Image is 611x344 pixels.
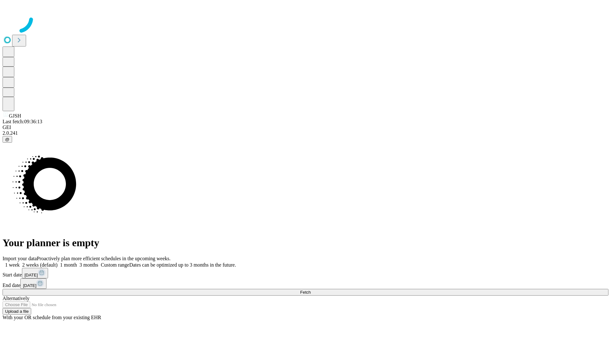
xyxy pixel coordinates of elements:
[101,262,129,268] span: Custom range
[3,315,101,320] span: With your OR schedule from your existing EHR
[3,136,12,143] button: @
[22,262,58,268] span: 2 weeks (default)
[9,113,21,118] span: GJSH
[3,268,608,278] div: Start date
[129,262,236,268] span: Dates can be optimized up to 3 months in the future.
[25,273,38,277] span: [DATE]
[3,296,29,301] span: Alternatively
[300,290,311,295] span: Fetch
[3,119,42,124] span: Last fetch: 09:36:13
[3,308,31,315] button: Upload a file
[22,268,48,278] button: [DATE]
[3,237,608,249] h1: Your planner is empty
[3,130,608,136] div: 2.0.241
[5,137,10,142] span: @
[80,262,98,268] span: 3 months
[3,125,608,130] div: GEI
[60,262,77,268] span: 1 month
[37,256,171,261] span: Proactively plan more efficient schedules in the upcoming weeks.
[3,256,37,261] span: Import your data
[3,278,608,289] div: End date
[20,278,46,289] button: [DATE]
[23,283,36,288] span: [DATE]
[3,289,608,296] button: Fetch
[5,262,20,268] span: 1 week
